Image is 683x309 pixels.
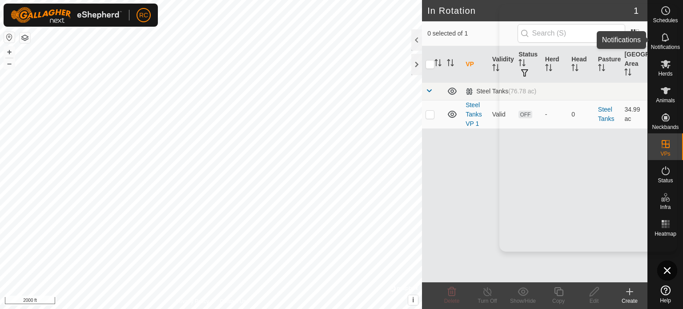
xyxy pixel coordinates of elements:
[412,296,414,304] span: i
[462,46,489,83] th: VP
[176,297,209,305] a: Privacy Policy
[612,297,647,305] div: Create
[541,297,576,305] div: Copy
[648,282,683,307] a: Help
[434,60,442,68] p-sorticon: Activate to sort
[444,298,460,304] span: Delete
[466,88,536,95] div: Steel Tanks
[470,297,505,305] div: Turn Off
[634,4,639,17] span: 1
[505,297,541,305] div: Show/Hide
[489,100,515,128] td: Valid
[11,7,122,23] img: Gallagher Logo
[139,11,148,20] span: RC
[489,46,515,83] th: Validity
[20,32,30,43] button: Map Layers
[427,5,634,16] h2: In Rotation
[576,297,612,305] div: Edit
[492,65,499,72] p-sorticon: Activate to sort
[220,297,246,305] a: Contact Us
[4,58,15,69] button: –
[466,101,482,127] a: Steel Tanks VP 1
[447,60,454,68] p-sorticon: Activate to sort
[427,29,517,38] span: 0 selected of 1
[660,298,671,303] span: Help
[408,295,418,305] button: i
[4,47,15,57] button: +
[4,32,15,43] button: Reset Map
